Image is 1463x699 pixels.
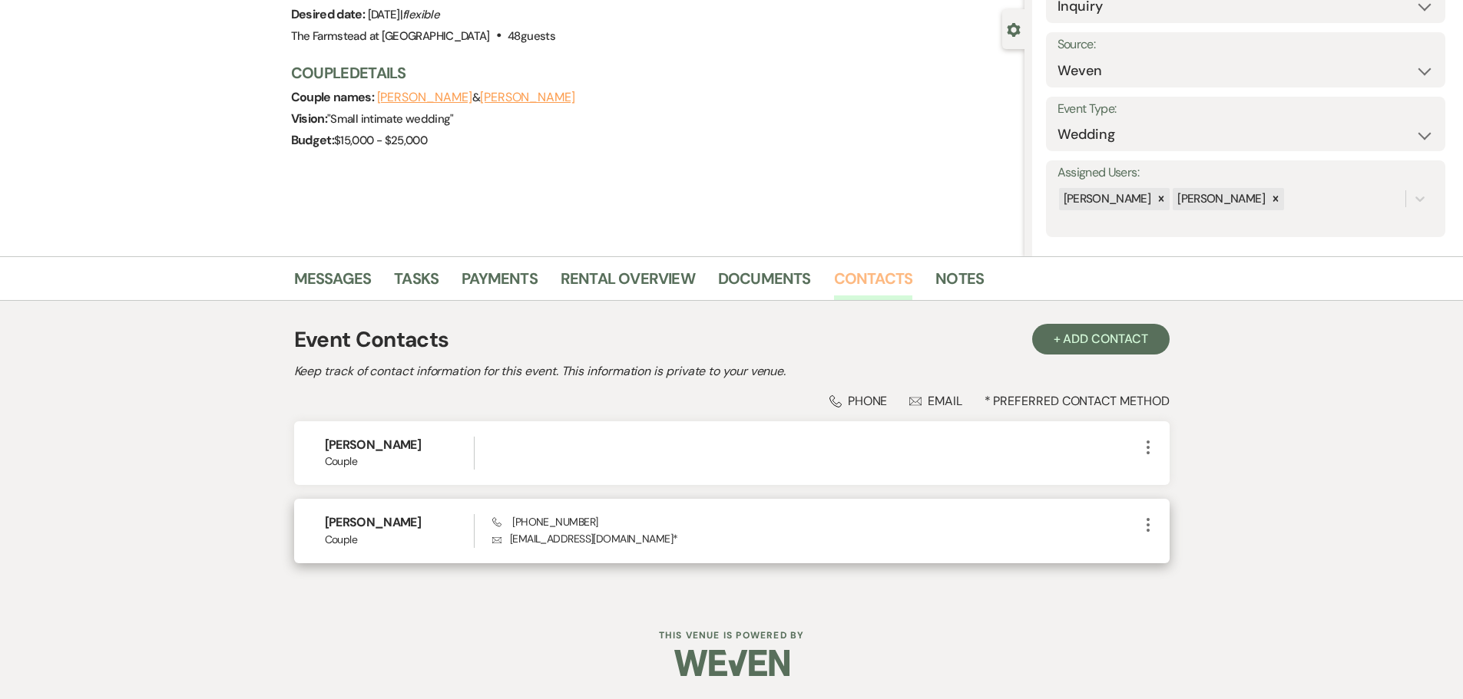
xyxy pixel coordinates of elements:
[291,110,328,127] span: Vision:
[718,266,811,300] a: Documents
[368,7,439,22] span: [DATE] |
[291,132,335,148] span: Budget:
[1059,188,1154,210] div: [PERSON_NAME]
[325,437,475,453] h6: [PERSON_NAME]
[1032,324,1170,354] button: + Add Contact
[327,111,454,127] span: " Small intimate wedding "
[1058,34,1434,56] label: Source:
[508,28,555,44] span: 48 guests
[402,7,439,22] span: flexible
[1173,188,1267,210] div: [PERSON_NAME]
[834,266,913,300] a: Contacts
[294,362,1170,381] h2: Keep track of contact information for this event. This information is private to your venue.
[462,266,538,300] a: Payments
[394,266,439,300] a: Tasks
[294,266,372,300] a: Messages
[291,28,490,44] span: The Farmstead at [GEOGRAPHIC_DATA]
[291,89,377,105] span: Couple names:
[674,636,789,690] img: Weven Logo
[1007,21,1021,36] button: Close lead details
[561,266,695,300] a: Rental Overview
[377,91,472,104] button: [PERSON_NAME]
[325,514,475,531] h6: [PERSON_NAME]
[291,6,368,22] span: Desired date:
[909,393,962,409] div: Email
[1058,98,1434,120] label: Event Type:
[492,515,597,529] span: [PHONE_NUMBER]
[294,393,1170,409] div: * Preferred Contact Method
[377,90,575,105] span: &
[492,530,1138,547] p: [EMAIL_ADDRESS][DOMAIN_NAME] *
[325,532,475,548] span: Couple
[294,324,449,356] h1: Event Contacts
[334,133,427,148] span: $15,000 - $25,000
[291,62,1009,84] h3: Couple Details
[325,453,475,470] span: Couple
[480,91,575,104] button: [PERSON_NAME]
[1058,162,1434,184] label: Assigned Users:
[829,393,888,409] div: Phone
[935,266,984,300] a: Notes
